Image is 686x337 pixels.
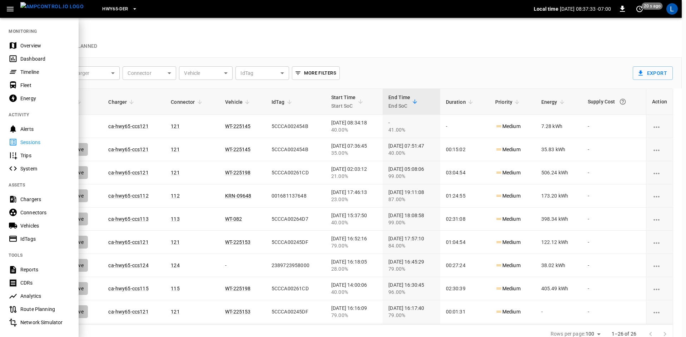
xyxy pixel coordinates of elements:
span: 20 s ago [642,2,663,10]
div: Energy [20,95,70,102]
div: Connectors [20,209,70,216]
div: Analytics [20,292,70,300]
div: Reports [20,266,70,273]
div: Timeline [20,68,70,76]
div: Chargers [20,196,70,203]
div: CDRs [20,279,70,286]
div: IdTags [20,235,70,242]
div: Fleet [20,82,70,89]
div: Alerts [20,126,70,133]
div: Network Simulator [20,319,70,326]
p: [DATE] 08:37:33 -07:00 [560,5,611,12]
span: HWY65-DER [102,5,128,13]
div: Route Planning [20,306,70,313]
button: set refresh interval [634,3,645,15]
img: ampcontrol.io logo [20,2,84,11]
div: Trips [20,152,70,159]
div: System [20,165,70,172]
div: profile-icon [666,3,678,15]
div: Overview [20,42,70,49]
p: Local time [534,5,558,12]
div: Vehicles [20,222,70,229]
div: Dashboard [20,55,70,62]
div: Sessions [20,139,70,146]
